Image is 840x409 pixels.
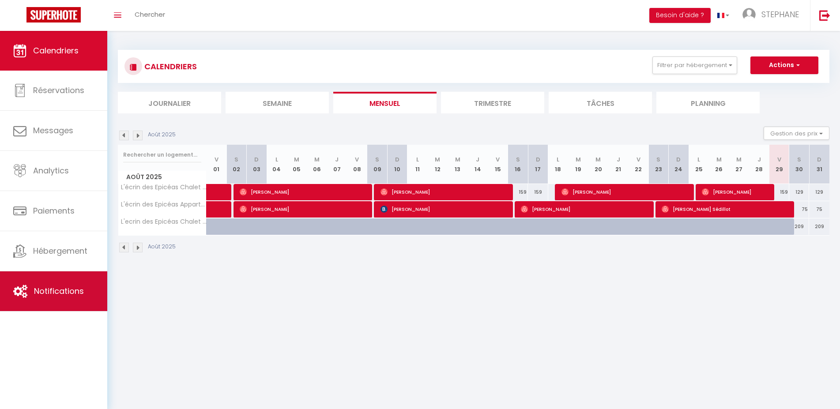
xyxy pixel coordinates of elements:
[7,4,34,30] button: Open LiveChat chat widget
[33,125,73,136] span: Messages
[427,145,448,184] th: 12
[375,155,379,164] abbr: S
[528,145,548,184] th: 17
[709,145,729,184] th: 26
[207,145,227,184] th: 01
[448,145,468,184] th: 13
[247,145,267,184] th: 03
[135,10,165,19] span: Chercher
[749,145,769,184] th: 28
[123,147,201,163] input: Rechercher un logement...
[234,155,238,164] abbr: S
[702,184,769,200] span: [PERSON_NAME]
[435,155,440,164] abbr: M
[536,155,540,164] abbr: D
[817,155,821,164] abbr: D
[508,184,528,200] div: 159
[729,145,749,184] th: 27
[769,184,789,200] div: 159
[757,155,761,164] abbr: J
[355,155,359,164] abbr: V
[455,155,460,164] abbr: M
[669,145,689,184] th: 24
[521,201,649,218] span: [PERSON_NAME]
[33,85,84,96] span: Réservations
[736,155,742,164] abbr: M
[254,155,259,164] abbr: D
[226,92,329,113] li: Semaine
[508,145,528,184] th: 16
[335,155,339,164] abbr: J
[476,155,479,164] abbr: J
[416,155,419,164] abbr: L
[33,165,69,176] span: Analytics
[595,155,601,164] abbr: M
[387,145,407,184] th: 10
[652,56,737,74] button: Filtrer par hébergement
[637,155,640,164] abbr: V
[761,9,799,20] span: STEPHANE
[120,201,208,208] span: L'écrin des Epicéas Appartement 4/6 personnes
[557,155,559,164] abbr: L
[777,155,781,164] abbr: V
[656,92,760,113] li: Planning
[789,184,810,200] div: 129
[617,155,620,164] abbr: J
[809,218,829,235] div: 209
[294,155,299,164] abbr: M
[649,8,711,23] button: Besoin d'aide ?
[789,218,810,235] div: 209
[33,205,75,216] span: Paiements
[327,145,347,184] th: 07
[561,184,690,200] span: [PERSON_NAME]
[307,145,327,184] th: 06
[407,145,428,184] th: 11
[33,245,87,256] span: Hébergement
[789,201,810,218] div: 75
[367,145,388,184] th: 09
[488,145,508,184] th: 15
[148,243,176,251] p: Août 2025
[26,7,81,23] img: Super Booking
[568,145,588,184] th: 19
[689,145,709,184] th: 25
[120,218,208,225] span: L'ecrin des Epicéas Chalet complet 12 personnes
[656,155,660,164] abbr: S
[118,92,221,113] li: Journalier
[34,285,84,296] span: Notifications
[797,155,801,164] abbr: S
[809,145,829,184] th: 31
[648,145,669,184] th: 23
[333,92,437,113] li: Mensuel
[809,184,829,200] div: 129
[240,184,368,200] span: [PERSON_NAME]
[467,145,488,184] th: 14
[148,131,176,139] p: Août 2025
[764,127,829,140] button: Gestion des prix
[809,201,829,218] div: 75
[548,145,569,184] th: 18
[441,92,544,113] li: Trimestre
[240,201,368,218] span: [PERSON_NAME]
[226,145,247,184] th: 02
[819,10,830,21] img: logout
[588,145,609,184] th: 20
[528,184,548,200] div: 159
[576,155,581,164] abbr: M
[314,155,320,164] abbr: M
[697,155,700,164] abbr: L
[380,184,509,200] span: [PERSON_NAME]
[769,145,789,184] th: 29
[395,155,399,164] abbr: D
[287,145,307,184] th: 05
[215,155,218,164] abbr: V
[142,56,197,76] h3: CALENDRIERS
[742,8,756,21] img: ...
[549,92,652,113] li: Tâches
[118,171,206,184] span: Août 2025
[608,145,629,184] th: 21
[120,184,208,191] span: L'écrin des Epicéas Chalet 9 personnes
[629,145,649,184] th: 22
[716,155,722,164] abbr: M
[676,155,681,164] abbr: D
